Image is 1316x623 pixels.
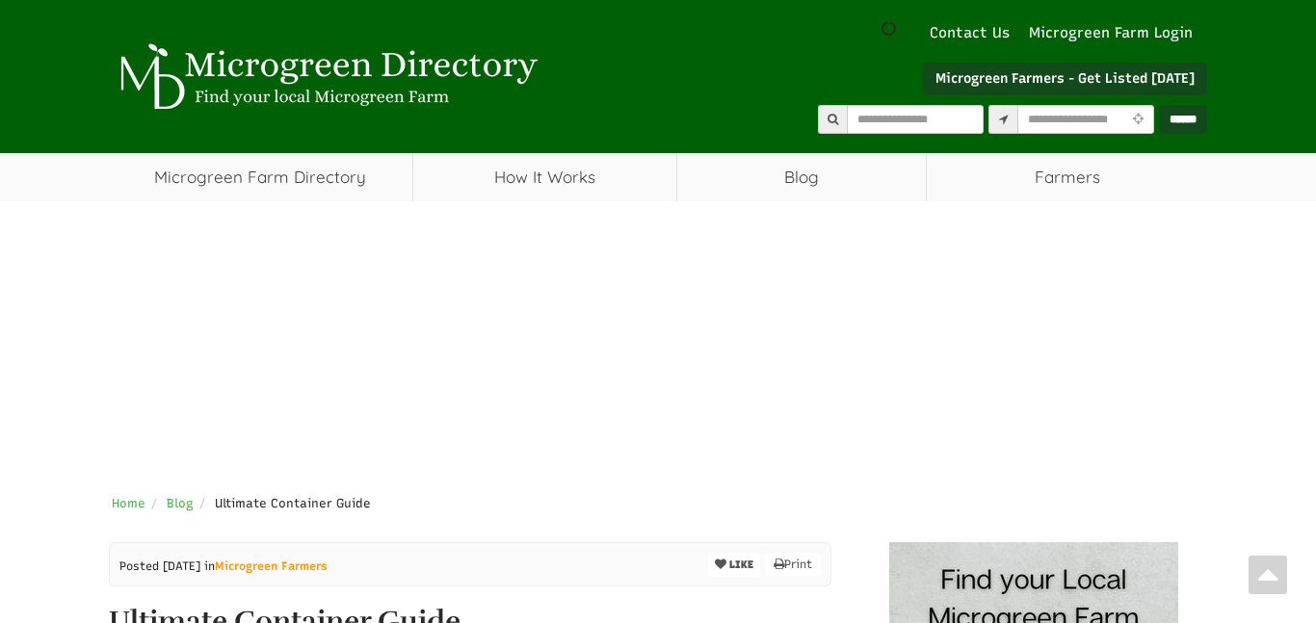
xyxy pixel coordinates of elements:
span: Farmers [927,153,1207,201]
iframe: Advertisement [80,211,1236,480]
a: Print [765,553,821,576]
a: Microgreen Farmers - Get Listed [DATE] [923,63,1207,95]
i: Use Current Location [1127,114,1147,126]
span: LIKE [726,558,753,571]
a: Microgreen Farm Login [1029,23,1202,43]
span: Ultimate Container Guide [215,496,371,510]
a: Microgreen Farmers [215,559,328,573]
a: Contact Us [920,23,1019,43]
span: Posted [119,559,159,573]
a: Blog [677,153,927,201]
span: in [204,558,328,575]
a: Home [112,496,145,510]
img: Microgreen Directory [109,43,542,111]
a: Microgreen Farm Directory [109,153,412,201]
a: Blog [167,496,194,510]
button: LIKE [708,553,760,577]
a: How It Works [413,153,676,201]
span: [DATE] [163,559,200,573]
